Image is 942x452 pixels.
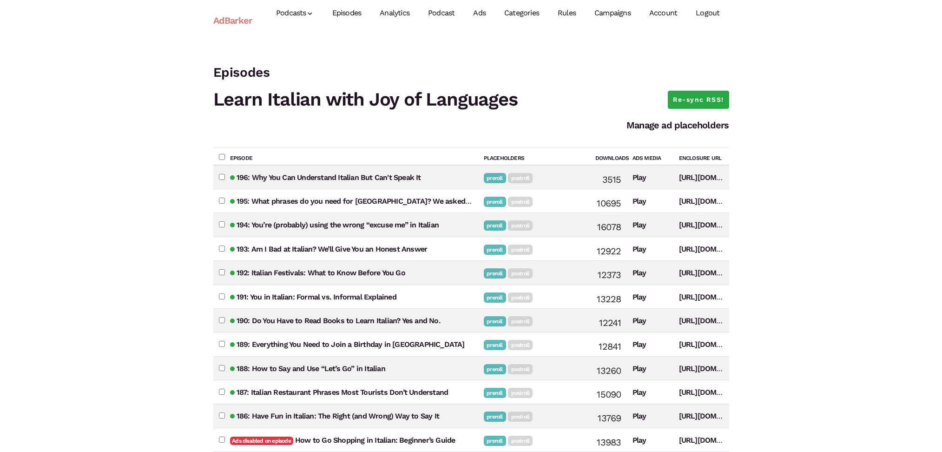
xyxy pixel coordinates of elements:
h1: Learn Italian with Joy of Languages [213,86,729,113]
a: preroll [484,268,506,279]
a: [URL][DOMAIN_NAME][DOMAIN_NAME] [679,340,812,349]
a: Play [632,268,646,277]
a: 189: Everything You Need to Join a Birthday in [GEOGRAPHIC_DATA] [237,340,465,349]
span: 13260 [597,365,621,376]
th: Episode [224,147,478,165]
a: [URL][DOMAIN_NAME][DOMAIN_NAME] [679,268,812,277]
a: postroll [508,364,533,374]
th: Placeholders [478,147,590,165]
a: 193: Am I Bad at Italian? We’ll Give You an Honest Answer [237,245,427,253]
th: Ads Media [627,147,673,165]
span: 15090 [597,389,621,400]
a: Re-sync RSS! [668,91,729,109]
a: Play [632,340,646,349]
a: postroll [508,316,533,326]
a: Play [632,436,646,445]
a: postroll [508,268,533,279]
a: postroll [508,220,533,231]
th: Downloads [590,147,627,165]
a: postroll [508,436,533,446]
a: [URL][DOMAIN_NAME][DOMAIN_NAME] [679,173,812,182]
span: 3515 [602,174,621,185]
a: Play [632,364,646,373]
a: 187: Italian Restaurant Phrases Most Tourists Don’t Understand [237,388,448,397]
a: 190: Do You Have to Read Books to Learn Italian? Yes and No. [237,316,441,325]
a: preroll [484,340,506,350]
a: preroll [484,436,506,446]
a: Manage ad placeholders [626,120,729,131]
span: 13983 [597,437,621,448]
a: preroll [484,173,506,183]
a: Play [632,173,646,182]
a: Play [632,220,646,229]
th: Enclosure URL [673,147,729,165]
span: 13769 [598,412,621,424]
a: preroll [484,316,506,326]
a: preroll [484,364,506,374]
a: preroll [484,245,506,255]
span: Ads disabled on episode [230,437,293,445]
a: 194: You’re (probably) using the wrong “excuse me” in Italian [237,220,439,229]
a: [URL][DOMAIN_NAME][DOMAIN_NAME] [679,292,812,301]
a: 196: Why You Can Understand Italian But Can't Speak It [237,173,421,182]
a: postroll [508,245,533,255]
a: 186: Have Fun in Italian: The Right (and Wrong) Way to Say It [237,412,439,420]
span: 16078 [597,221,621,233]
a: preroll [484,412,506,422]
span: 13228 [597,293,621,305]
span: 12922 [597,246,621,257]
a: postroll [508,173,533,183]
a: preroll [484,197,506,207]
a: [URL][DOMAIN_NAME][DOMAIN_NAME] [679,436,812,445]
a: preroll [484,292,506,303]
a: postroll [508,388,533,398]
a: [URL][DOMAIN_NAME][DOMAIN_NAME] [679,412,812,420]
a: preroll [484,388,506,398]
a: AdBarker [213,10,252,31]
a: 195: What phrases do you need for [GEOGRAPHIC_DATA]? We asked our teachers [237,197,510,206]
a: preroll [484,220,506,231]
span: 12373 [598,269,621,280]
span: 12841 [599,341,621,352]
span: 12241 [599,317,621,328]
a: Play [632,245,646,253]
a: Play [632,197,646,206]
a: [URL][DOMAIN_NAME][DOMAIN_NAME] [679,245,812,253]
a: Play [632,412,646,420]
a: Play [632,292,646,301]
span: 10695 [597,198,621,209]
a: postroll [508,340,533,350]
a: [URL][DOMAIN_NAME][DOMAIN_NAME] [679,316,812,325]
a: 188: How to Say and Use “Let’s Go” in Italian [237,364,385,373]
h3: Episodes [213,63,729,82]
a: How to Go Shopping in Italian: Beginner’s Guide [295,436,455,445]
a: Play [632,316,646,325]
a: 191: You in Italian: Formal vs. Informal Explained [237,292,396,301]
a: [URL][DOMAIN_NAME][DOMAIN_NAME] [679,364,812,373]
a: 192: Italian Festivals: What to Know Before You Go [237,268,405,277]
a: postroll [508,412,533,422]
a: [URL][DOMAIN_NAME][DOMAIN_NAME] [679,220,812,229]
a: [URL][DOMAIN_NAME][DOMAIN_NAME] [679,197,812,206]
a: [URL][DOMAIN_NAME][DOMAIN_NAME] [679,388,812,397]
a: postroll [508,197,533,207]
a: Play [632,388,646,397]
a: postroll [508,292,533,303]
